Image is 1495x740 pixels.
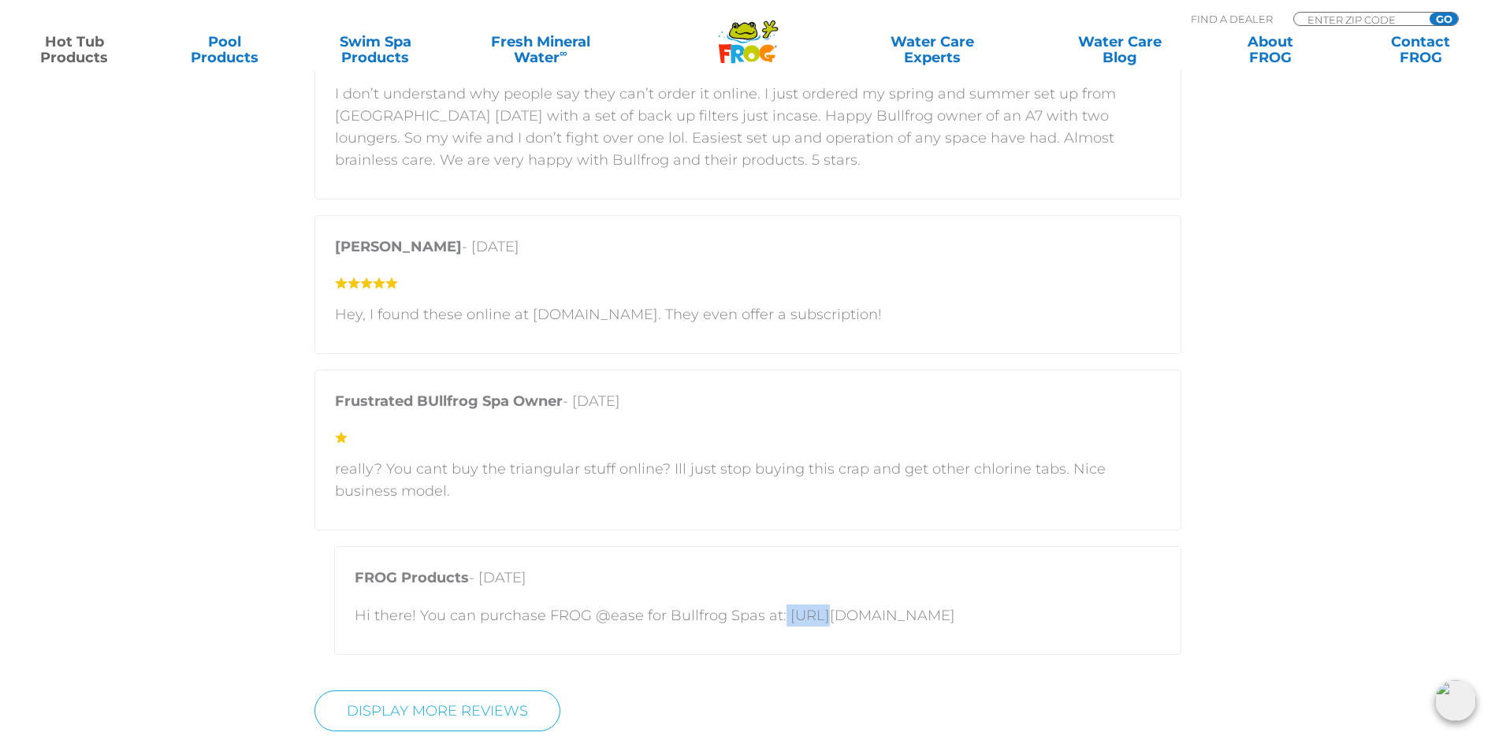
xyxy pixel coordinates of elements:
input: GO [1430,13,1458,25]
p: I don’t understand why people say they can’t order it online. I just ordered my spring and summer... [335,83,1161,171]
a: Display More Reviews [314,690,560,731]
p: - [DATE] [335,236,1161,266]
p: really? You cant buy the triangular stuff online? Ill just stop buying this crap and get other ch... [335,458,1161,502]
input: Zip Code Form [1306,13,1412,26]
a: Swim SpaProducts [317,34,434,65]
strong: FROG Products [355,569,469,586]
strong: [PERSON_NAME] [335,238,462,255]
a: Water CareBlog [1061,34,1178,65]
p: - [DATE] [355,567,1161,597]
a: Hot TubProducts [16,34,133,65]
p: - [DATE] [335,390,1161,420]
sup: ∞ [560,46,567,59]
a: AboutFROG [1211,34,1329,65]
a: Water CareExperts [838,34,1028,65]
strong: Frustrated BUllfrog Spa Owner [335,392,563,410]
p: Find A Dealer [1191,12,1273,26]
a: Fresh MineralWater∞ [467,34,614,65]
p: Hi there! You can purchase FROG @ease for Bullfrog Spas at: [URL][DOMAIN_NAME] [355,604,1161,627]
img: openIcon [1435,680,1476,721]
a: PoolProducts [166,34,284,65]
p: Hey, I found these online at [DOMAIN_NAME]. They even offer a subscription! [335,303,1161,325]
a: ContactFROG [1362,34,1479,65]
